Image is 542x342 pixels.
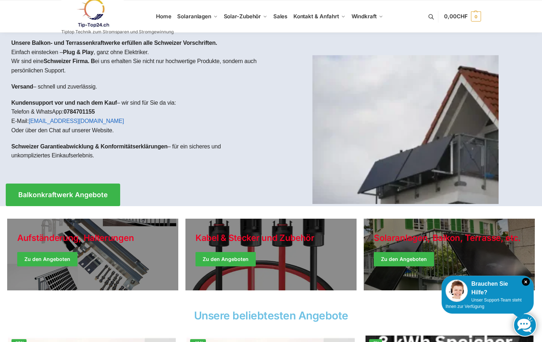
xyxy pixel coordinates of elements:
i: Schließen [522,278,530,286]
a: 0,00CHF 0 [444,6,481,27]
h2: Unsere beliebtesten Angebote [6,310,537,321]
div: Brauchen Sie Hilfe? [446,280,530,297]
a: Solar-Zubehör [221,0,270,33]
p: Tiptop Technik zum Stromsparen und Stromgewinnung [61,30,174,34]
span: Sales [273,13,288,20]
span: Balkonkraftwerk Angebote [18,191,108,198]
span: CHF [457,13,468,20]
a: Balkonkraftwerk Angebote [6,184,120,206]
span: 0,00 [444,13,467,20]
img: Home 1 [312,55,499,204]
p: – für ein sicheres und unkompliziertes Einkaufserlebnis. [11,142,265,160]
strong: Kundensupport vor und nach dem Kauf [11,100,117,106]
strong: Unsere Balkon- und Terrassenkraftwerke erfüllen alle Schweizer Vorschriften. [11,40,217,46]
strong: Versand [11,84,33,90]
p: – wir sind für Sie da via: Telefon & WhatsApp: E-Mail: Oder über den Chat auf unserer Website. [11,98,265,135]
img: Customer service [446,280,468,302]
a: Solaranlagen [174,0,221,33]
a: Winter Jackets [364,219,535,290]
span: Solaranlagen [177,13,211,20]
strong: 0784701155 [63,109,95,115]
a: Windkraft [348,0,386,33]
strong: Schweizer Garantieabwicklung & Konformitätserklärungen [11,143,168,149]
a: Sales [270,0,290,33]
p: – schnell und zuverlässig. [11,82,265,91]
a: Holiday Style [185,219,357,290]
span: Windkraft [352,13,377,20]
strong: Schweizer Firma. B [43,58,95,64]
span: Unser Support-Team steht Ihnen zur Verfügung [446,298,522,309]
a: Kontakt & Anfahrt [290,0,348,33]
span: 0 [471,11,481,22]
span: Solar-Zubehör [224,13,261,20]
p: Wir sind eine ei uns erhalten Sie nicht nur hochwertige Produkte, sondern auch persönlichen Support. [11,57,265,75]
strong: Plug & Play [63,49,94,55]
a: Holiday Style [7,219,178,290]
div: Einfach einstecken – , ganz ohne Elektriker. [6,33,271,173]
span: Kontakt & Anfahrt [293,13,339,20]
a: [EMAIL_ADDRESS][DOMAIN_NAME] [29,118,124,124]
